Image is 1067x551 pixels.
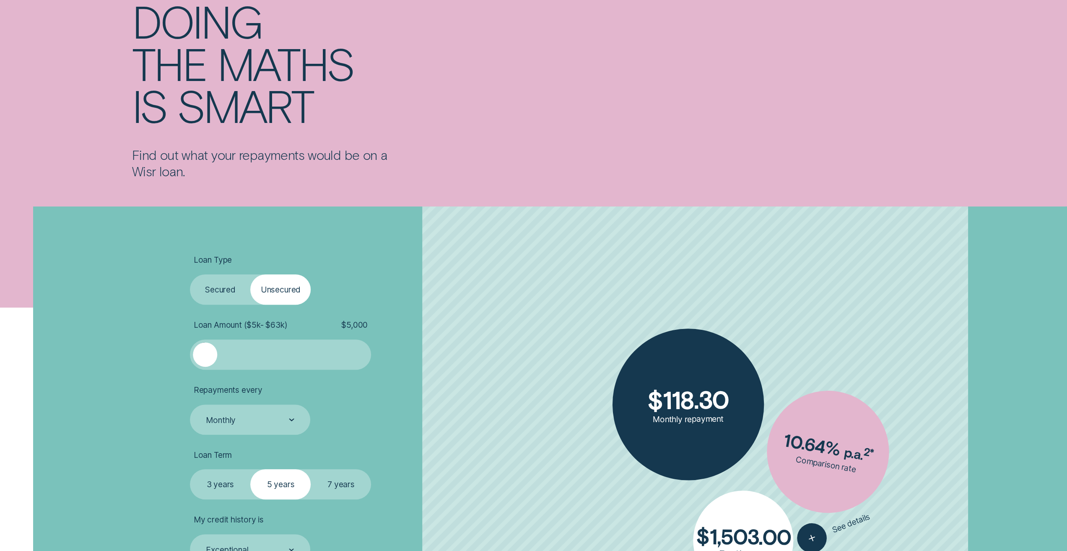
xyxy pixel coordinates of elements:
label: Unsecured [250,274,311,305]
div: is [132,84,166,126]
div: the [132,42,206,84]
div: maths [217,42,353,84]
div: smart [177,84,313,126]
span: Loan Type [194,255,232,265]
label: 3 years [190,469,250,499]
label: 7 years [311,469,371,499]
span: See details [831,512,871,535]
span: My credit history is [194,514,264,525]
label: 5 years [250,469,311,499]
span: $ 5,000 [341,320,368,330]
span: Loan Amount ( $5k - $63k ) [194,320,288,330]
span: Repayments every [194,385,262,395]
div: Monthly [206,415,236,425]
label: Secured [190,274,250,305]
span: Loan Term [194,450,232,460]
p: Find out what your repayments would be on a Wisr loan. [132,146,394,179]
